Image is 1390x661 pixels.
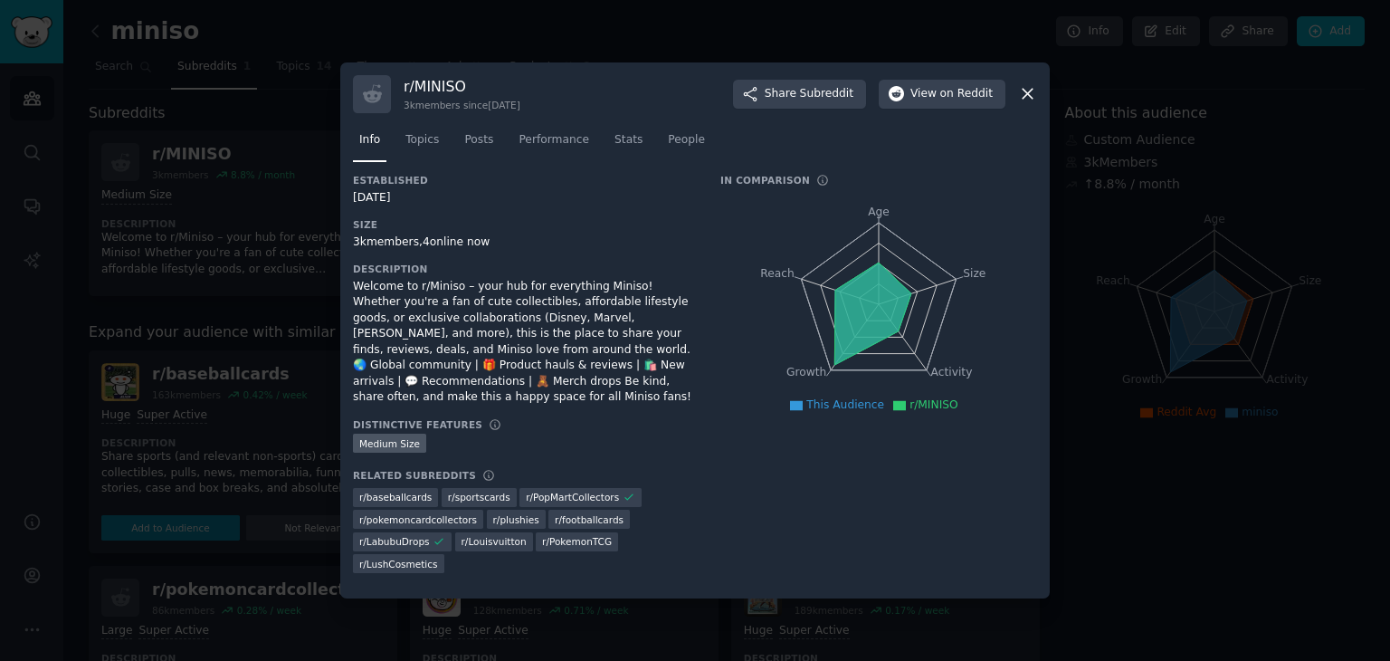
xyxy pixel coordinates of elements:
span: Posts [464,132,493,148]
div: Medium Size [353,434,426,453]
a: Info [353,126,386,163]
span: r/ plushies [493,513,539,526]
span: Performance [519,132,589,148]
span: r/MINISO [909,398,958,411]
h3: r/ MINISO [404,77,520,96]
tspan: Age [868,206,890,218]
a: Posts [458,126,500,163]
tspan: Growth [786,366,826,378]
div: Welcome to r/Miniso – your hub for everything Miniso! Whether you're a fan of cute collectibles, ... [353,279,695,406]
a: Performance [512,126,595,163]
span: Subreddit [800,86,853,102]
span: Topics [405,132,439,148]
a: Stats [608,126,649,163]
span: on Reddit [940,86,993,102]
span: Share [765,86,853,102]
span: r/ sportscards [448,491,510,503]
span: r/ footballcards [555,513,624,526]
span: People [668,132,705,148]
h3: Distinctive Features [353,418,482,431]
div: 3k members, 4 online now [353,235,695,251]
h3: Related Subreddits [353,469,476,482]
span: r/ Louisvuitton [462,535,527,548]
span: This Audience [806,398,884,411]
h3: In Comparison [720,174,810,187]
a: People [662,126,711,163]
span: r/ LushCosmetics [359,558,438,570]
h3: Size [353,218,695,231]
span: r/ LabubuDrops [359,535,430,548]
div: [DATE] [353,190,695,206]
button: ShareSubreddit [733,80,866,109]
button: Viewon Reddit [879,80,1005,109]
span: r/ PopMartCollectors [526,491,619,503]
div: 3k members since [DATE] [404,99,520,111]
tspan: Activity [931,366,973,378]
h3: Description [353,263,695,275]
tspan: Reach [760,266,795,279]
span: r/ baseballcards [359,491,432,503]
span: r/ PokemonTCG [542,535,612,548]
span: r/ pokemoncardcollectors [359,513,477,526]
span: Stats [614,132,643,148]
a: Topics [399,126,445,163]
tspan: Size [963,266,985,279]
h3: Established [353,174,695,187]
span: Info [359,132,380,148]
span: View [910,86,993,102]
